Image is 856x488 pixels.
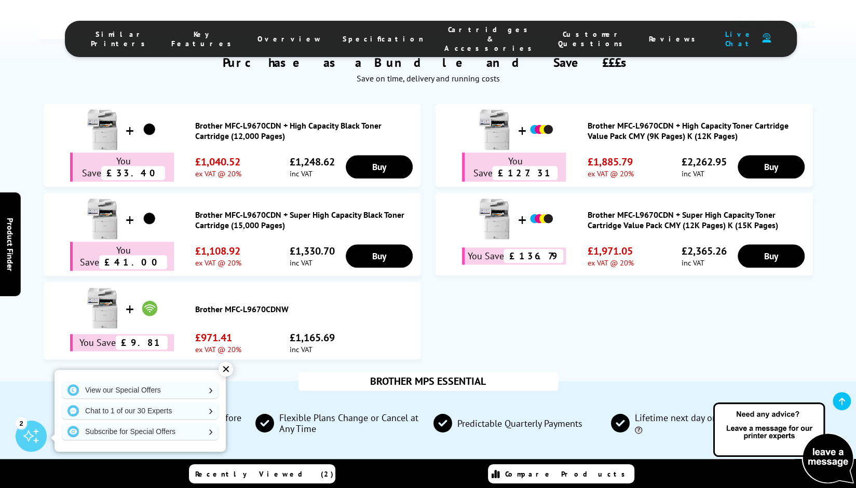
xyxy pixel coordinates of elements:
[70,152,174,182] div: You Save
[588,258,634,268] span: ex VAT @ 20%
[171,30,237,48] span: Key Features
[195,331,241,344] span: £971.41
[274,412,423,435] span: Flexible Plans Change or Cancel at Any Time
[137,117,162,143] img: Brother MFC-L9670CDN + High Capacity Black Toner Cartridge (12,000 Pages)
[189,464,335,483] a: Recently Viewed (2)
[195,155,241,169] span: £1,040.52
[473,198,515,240] img: Brother MFC-L9670CDN + Super High Capacity Toner Cartridge Value Pack CMY (12K Pages) K (15K Pages)
[62,423,218,440] a: Subscribe for Special Offers
[16,417,27,428] div: 2
[38,39,818,89] div: Purchase as a Bundle and Save £££s
[492,166,558,180] span: £127.31
[738,244,805,268] a: Buy
[195,210,415,230] a: Brother MFC-L9670CDN + Super High Capacity Black Toner Cartridge (15,000 Pages)
[81,109,123,150] img: Brother MFC-L9670CDN + High Capacity Black Toner Cartridge (12,000 Pages)
[101,166,165,180] span: £33.40
[219,362,233,377] div: ✕
[588,244,634,258] span: £1,971.05
[722,30,757,48] span: Live Chat
[5,217,16,271] span: Product Finder
[588,210,807,230] a: Brother MFC-L9670CDN + Super High Capacity Toner Cartridge Value Pack CMY (12K Pages) K (15K Pages)
[343,34,424,44] span: Specification
[528,117,554,143] img: Brother MFC-L9670CDN + High Capacity Toner Cartridge Value Pack CMY (9K Pages) K (12K Pages)
[62,382,218,398] a: View our Special Offers
[51,73,805,83] div: Save on time, delivery and running costs
[462,247,566,264] div: You Save
[505,469,631,479] span: Compare Products
[588,155,634,169] span: £1,885.79
[298,372,558,391] div: BROTHER MPS ESSENTIAL
[588,120,807,141] a: Brother MFC-L9670CDN + High Capacity Toner Cartridge Value Pack CMY (9K Pages) K (12K Pages)
[682,169,727,178] span: inc VAT
[195,244,241,258] span: £1,108.92
[195,169,241,178] span: ex VAT @ 20%
[462,152,566,182] div: You Save
[346,155,413,178] a: Buy
[558,30,628,48] span: Customer Questions
[289,169,334,178] span: inc VAT
[682,155,727,169] span: £2,262.95
[289,258,334,268] span: inc VAT
[444,25,537,53] span: Cartridges & Accessories
[195,469,334,479] span: Recently Viewed (2)
[473,109,515,150] img: Brother MFC-L9670CDN + High Capacity Toner Cartridge Value Pack CMY (9K Pages) K (12K Pages)
[346,244,413,268] a: Buy
[70,334,174,351] div: You Save
[195,120,415,141] a: Brother MFC-L9670CDN + High Capacity Black Toner Cartridge (12,000 Pages)
[289,344,334,354] span: inc VAT
[70,242,174,271] div: You Save
[488,464,634,483] a: Compare Products
[289,155,334,169] span: £1,248.62
[762,33,771,43] img: user-headset-duotone.svg
[137,295,162,321] img: Brother MFC-L9670CDNW
[289,331,334,344] span: £1,165.69
[195,304,415,314] a: Brother MFC-L9670CDNW
[528,206,554,232] img: Brother MFC-L9670CDN + Super High Capacity Toner Cartridge Value Pack CMY (12K Pages) K (15K Pages)
[81,287,123,329] img: Brother MFC-L9670CDNW
[195,344,241,354] span: ex VAT @ 20%
[504,249,563,263] span: £136.79
[588,169,634,178] span: ex VAT @ 20%
[62,402,218,419] a: Chat to 1 of our 30 Experts
[81,198,123,240] img: Brother MFC-L9670CDN + Super High Capacity Black Toner Cartridge (15,000 Pages)
[682,258,727,268] span: inc VAT
[289,244,334,258] span: £1,330.70
[137,206,162,232] img: Brother MFC-L9670CDN + Super High Capacity Black Toner Cartridge (15,000 Pages)
[195,258,241,268] span: ex VAT @ 20%
[682,244,727,258] span: £2,365.26
[257,34,322,44] span: Overview
[649,34,701,44] span: Reviews
[91,30,151,48] span: Similar Printers
[630,412,779,435] span: Lifetime next day on-site warranty*
[99,255,167,269] span: £41.00
[116,336,168,350] span: £9.81
[711,401,856,486] img: Open Live Chat window
[452,418,582,429] span: Predictable Quarterly Payments
[738,155,805,178] a: Buy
